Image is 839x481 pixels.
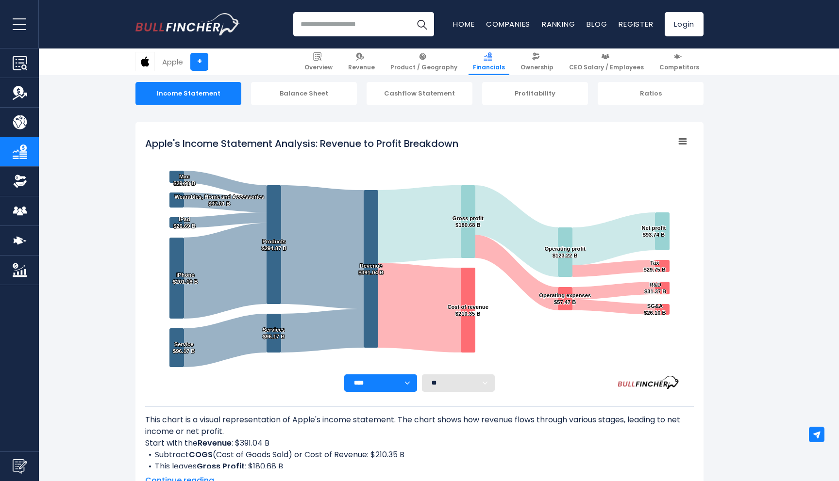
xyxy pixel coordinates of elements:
[162,56,183,67] div: Apple
[145,137,458,150] tspan: Apple's Income Statement Analysis: Revenue to Profit Breakdown
[173,216,195,229] text: iPad $26.69 B
[197,461,245,472] b: Gross Profit
[173,272,198,285] text: iPhone $201.18 B
[539,292,591,305] text: Operating expenses $57.47 B
[520,64,554,71] span: Ownership
[173,174,195,186] text: Mac $29.98 B
[344,48,379,75] a: Revenue
[644,303,666,316] text: SG&A $26.10 B
[542,19,575,29] a: Ranking
[367,82,472,105] div: Cashflow Statement
[619,19,653,29] a: Register
[659,64,699,71] span: Competitors
[174,194,264,207] text: Wearables, Home and Accessories $37.01 B
[135,13,240,35] a: Go to homepage
[262,239,287,251] text: Products $294.87 B
[565,48,648,75] a: CEO Salary / Employees
[173,341,195,354] text: Service $96.17 B
[473,64,505,71] span: Financials
[300,48,337,75] a: Overview
[145,414,694,468] div: This chart is a visual representation of Apple's income statement. The chart shows how revenue fl...
[390,64,457,71] span: Product / Geography
[198,437,232,449] b: Revenue
[516,48,558,75] a: Ownership
[453,19,474,29] a: Home
[190,53,208,71] a: +
[189,449,213,460] b: COGS
[145,449,694,461] li: Subtract (Cost of Goods Sold) or Cost of Revenue: $210.35 B
[136,52,154,71] img: AAPL logo
[569,64,644,71] span: CEO Salary / Employees
[386,48,462,75] a: Product / Geography
[145,132,694,374] svg: Apple's Income Statement Analysis: Revenue to Profit Breakdown
[644,260,666,273] text: Tax $29.75 B
[447,304,488,317] text: Cost of revenue $210.35 B
[304,64,333,71] span: Overview
[358,263,384,275] text: Revenue $391.04 B
[251,82,357,105] div: Balance Sheet
[135,13,240,35] img: Bullfincher logo
[486,19,530,29] a: Companies
[544,246,586,258] text: Operating profit $123.22 B
[453,215,484,228] text: Gross profit $180.68 B
[348,64,375,71] span: Revenue
[263,327,285,339] text: Services $96.17 B
[587,19,607,29] a: Blog
[641,225,666,238] text: Net profit $93.74 B
[469,48,509,75] a: Financials
[655,48,704,75] a: Competitors
[482,82,588,105] div: Profitability
[145,461,694,472] li: This leaves : $180.68 B
[598,82,704,105] div: Ratios
[665,12,704,36] a: Login
[410,12,434,36] button: Search
[13,174,27,189] img: Ownership
[135,82,241,105] div: Income Statement
[644,282,666,294] text: R&D $31.37 B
